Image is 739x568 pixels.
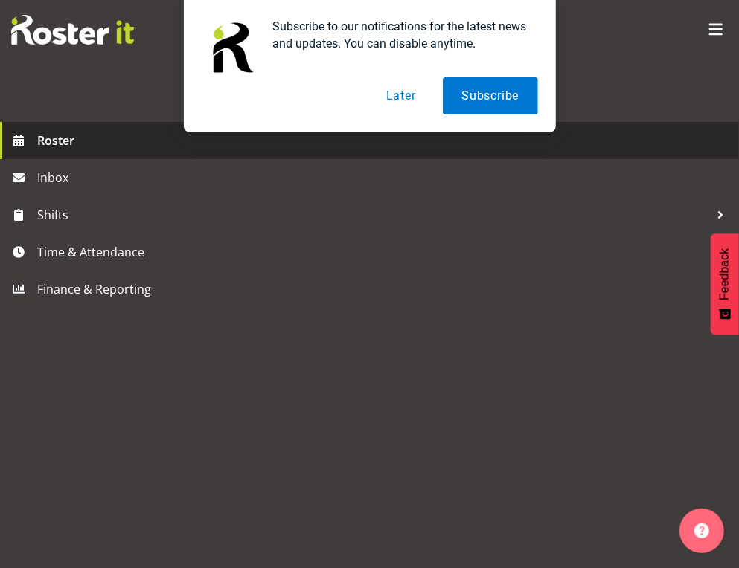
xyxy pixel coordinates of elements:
span: Finance & Reporting [37,278,709,300]
span: Time & Attendance [37,241,709,263]
span: Inbox [37,167,732,189]
span: Roster [37,129,732,152]
span: Feedback [718,248,732,300]
button: Subscribe [443,77,537,114]
img: help-xxl-2.png [694,523,709,538]
button: Feedback - Show survey [711,233,739,335]
div: Subscribe to our notifications for the latest news and updates. You can disable anytime. [261,18,538,52]
img: notification icon [202,18,261,77]
span: Shifts [37,204,709,226]
button: Later [368,77,435,114]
